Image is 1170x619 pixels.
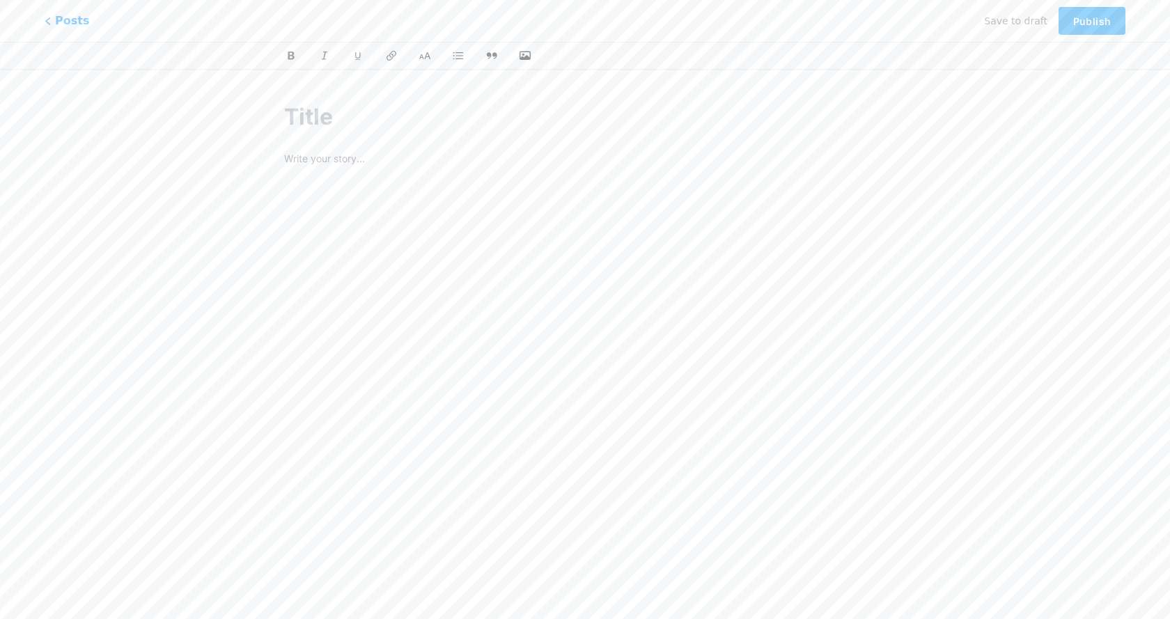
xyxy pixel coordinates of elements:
span: Publish [1073,15,1111,27]
button: Publish [1059,7,1125,35]
input: Title [284,100,886,134]
button: Save to draft [984,7,1047,35]
span: Posts [45,13,89,29]
span: Save to draft [984,15,1047,26]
